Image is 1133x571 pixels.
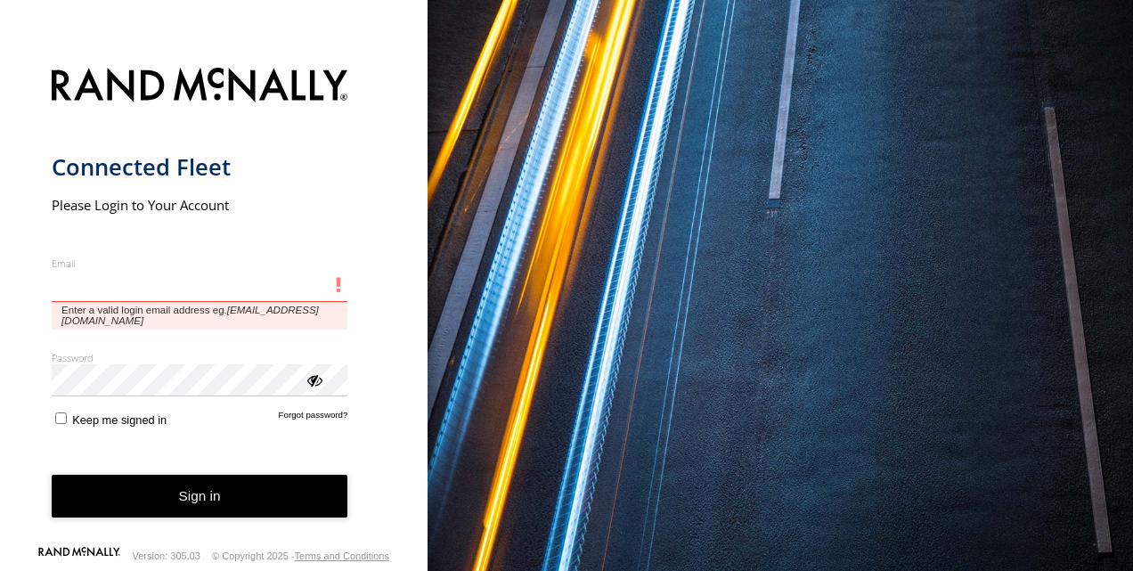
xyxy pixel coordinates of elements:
label: Password [52,351,348,364]
div: ViewPassword [305,371,322,388]
span: Enter a valid login email address eg. [52,302,348,330]
label: Email [52,257,348,270]
div: © Copyright 2025 - [212,551,389,561]
input: Keep me signed in [55,412,67,424]
em: [EMAIL_ADDRESS][DOMAIN_NAME] [61,305,319,326]
form: main [52,57,377,547]
a: Visit our Website [38,547,120,565]
span: Keep me signed in [72,413,167,427]
div: Version: 305.03 [133,551,200,561]
h1: Connected Fleet [52,152,348,182]
a: Forgot password? [279,410,348,427]
img: Rand McNally [52,64,348,110]
a: Terms and Conditions [295,551,389,561]
button: Sign in [52,475,348,518]
h2: Please Login to Your Account [52,196,348,214]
